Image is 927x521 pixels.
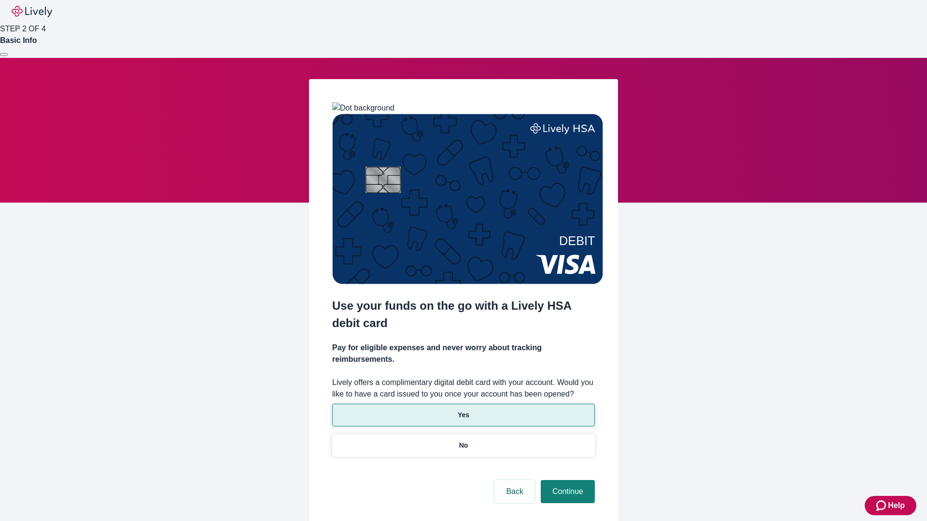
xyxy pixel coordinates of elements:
[459,440,468,451] p: No
[332,434,595,457] button: No
[541,480,595,503] button: Continue
[888,500,905,511] span: Help
[332,404,595,426] button: Yes
[332,102,394,114] img: Dot background
[332,377,595,400] label: Lively offers a complimentary digital debit card with your account. Would you like to have a card...
[458,410,469,420] p: Yes
[12,6,52,17] img: Lively
[332,297,595,332] h2: Use your funds on the go with a Lively HSA debit card
[494,480,535,503] button: Back
[332,114,603,284] img: Debit card
[332,342,595,365] h4: Pay for eligible expenses and never worry about tracking reimbursements.
[865,496,916,515] button: Zendesk support iconHelp
[876,500,888,511] svg: Zendesk support icon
